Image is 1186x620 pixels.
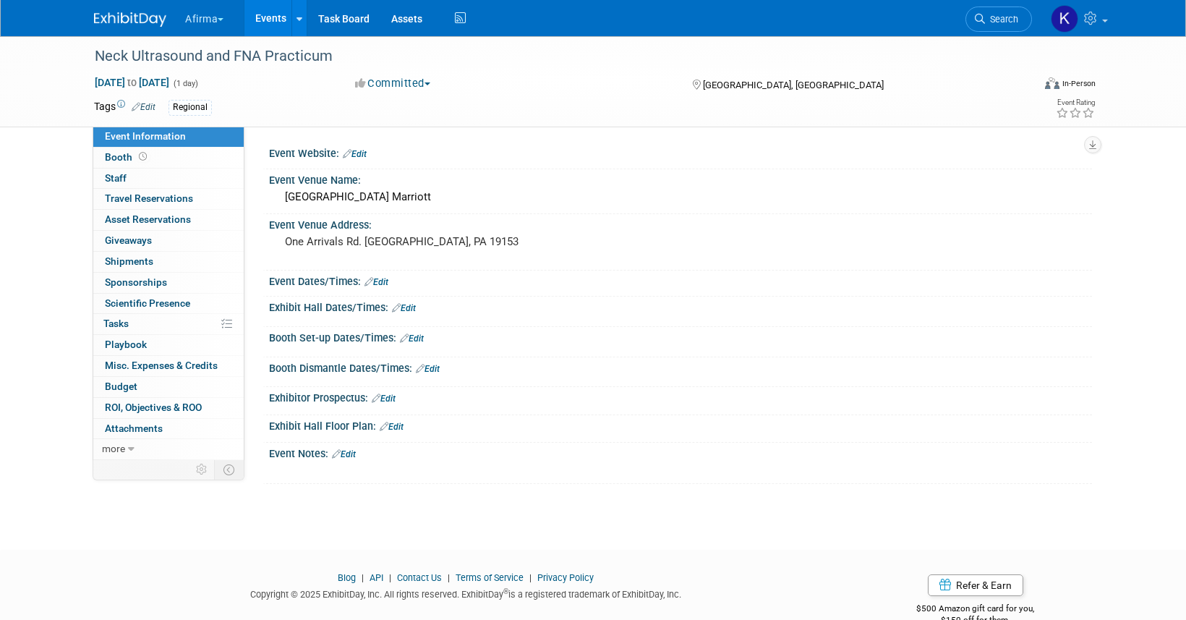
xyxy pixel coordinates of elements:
[93,127,244,147] a: Event Information
[105,422,163,434] span: Attachments
[105,255,153,267] span: Shipments
[93,439,244,459] a: more
[1056,99,1095,106] div: Event Rating
[102,443,125,454] span: more
[372,394,396,404] a: Edit
[215,460,244,479] td: Toggle Event Tabs
[93,314,244,334] a: Tasks
[103,318,129,329] span: Tasks
[269,271,1092,289] div: Event Dates/Times:
[269,143,1092,161] div: Event Website:
[93,419,244,439] a: Attachments
[269,327,1092,346] div: Booth Set-up Dates/Times:
[93,169,244,189] a: Staff
[105,381,137,392] span: Budget
[90,43,1010,69] div: Neck Ultrasound and FNA Practicum
[93,231,244,251] a: Giveaways
[168,100,212,115] div: Regional
[136,151,150,162] span: Booth not reserved yet
[93,335,244,355] a: Playbook
[93,273,244,293] a: Sponsorships
[125,77,139,88] span: to
[928,574,1023,596] a: Refer & Earn
[338,572,356,583] a: Blog
[105,130,186,142] span: Event Information
[93,189,244,209] a: Travel Reservations
[172,79,198,88] span: (1 day)
[269,415,1092,434] div: Exhibit Hall Floor Plan:
[105,213,191,225] span: Asset Reservations
[358,572,367,583] span: |
[94,76,170,89] span: [DATE] [DATE]
[985,14,1018,25] span: Search
[189,460,215,479] td: Personalize Event Tab Strip
[105,234,152,246] span: Giveaways
[105,172,127,184] span: Staff
[269,214,1092,232] div: Event Venue Address:
[1062,78,1096,89] div: In-Person
[93,356,244,376] a: Misc. Expenses & Credits
[364,277,388,287] a: Edit
[537,572,594,583] a: Privacy Policy
[93,148,244,168] a: Booth
[416,364,440,374] a: Edit
[105,297,190,309] span: Scientific Presence
[526,572,535,583] span: |
[370,572,383,583] a: API
[380,422,404,432] a: Edit
[94,99,155,116] td: Tags
[93,210,244,230] a: Asset Reservations
[94,12,166,27] img: ExhibitDay
[397,572,442,583] a: Contact Us
[385,572,395,583] span: |
[350,76,436,91] button: Committed
[105,276,167,288] span: Sponsorships
[93,252,244,272] a: Shipments
[269,387,1092,406] div: Exhibitor Prospectus:
[105,360,218,371] span: Misc. Expenses & Credits
[105,339,147,350] span: Playbook
[132,102,155,112] a: Edit
[285,235,596,248] pre: One Arrivals Rd. [GEOGRAPHIC_DATA], PA 19153
[332,449,356,459] a: Edit
[269,169,1092,187] div: Event Venue Name:
[280,186,1081,208] div: [GEOGRAPHIC_DATA] Marriott
[105,192,193,204] span: Travel Reservations
[94,585,837,601] div: Copyright © 2025 ExhibitDay, Inc. All rights reserved. ExhibitDay is a registered trademark of Ex...
[1045,77,1059,89] img: Format-Inperson.png
[1051,5,1078,33] img: Keirsten Davis
[105,402,202,413] span: ROI, Objectives & ROO
[703,80,884,90] span: [GEOGRAPHIC_DATA], [GEOGRAPHIC_DATA]
[947,75,1096,97] div: Event Format
[965,7,1032,32] a: Search
[444,572,453,583] span: |
[105,151,150,163] span: Booth
[400,334,424,344] a: Edit
[269,357,1092,376] div: Booth Dismantle Dates/Times:
[503,587,508,595] sup: ®
[93,294,244,314] a: Scientific Presence
[93,398,244,418] a: ROI, Objectives & ROO
[269,297,1092,315] div: Exhibit Hall Dates/Times:
[392,303,416,313] a: Edit
[343,149,367,159] a: Edit
[269,443,1092,462] div: Event Notes:
[456,572,524,583] a: Terms of Service
[93,377,244,397] a: Budget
